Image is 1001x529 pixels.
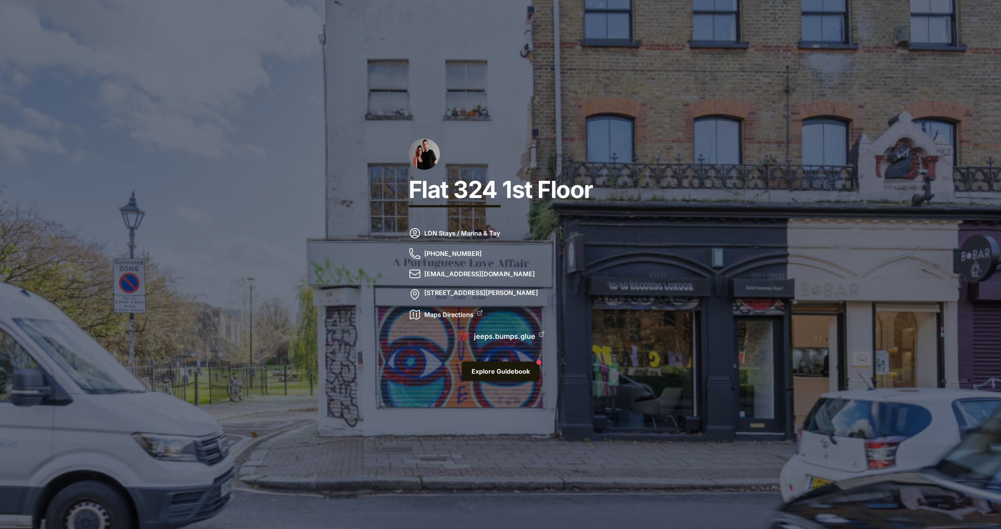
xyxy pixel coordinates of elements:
a: jeeps.bumps.glue [474,331,535,342]
p: [PHONE_NUMBER] [424,247,482,268]
p: LDN Stays / Marina & Tay [424,227,500,247]
a: Maps Directions [424,308,474,321]
p: [STREET_ADDRESS][PERSON_NAME] [424,288,538,300]
a: Explore Guidebook [462,362,540,381]
h1: Flat 324 1st Floor [409,178,593,227]
img: fyg012wjad9tg46yi4q0sdrdjd51 [409,139,440,170]
p: [EMAIL_ADDRESS][DOMAIN_NAME] [424,268,535,288]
